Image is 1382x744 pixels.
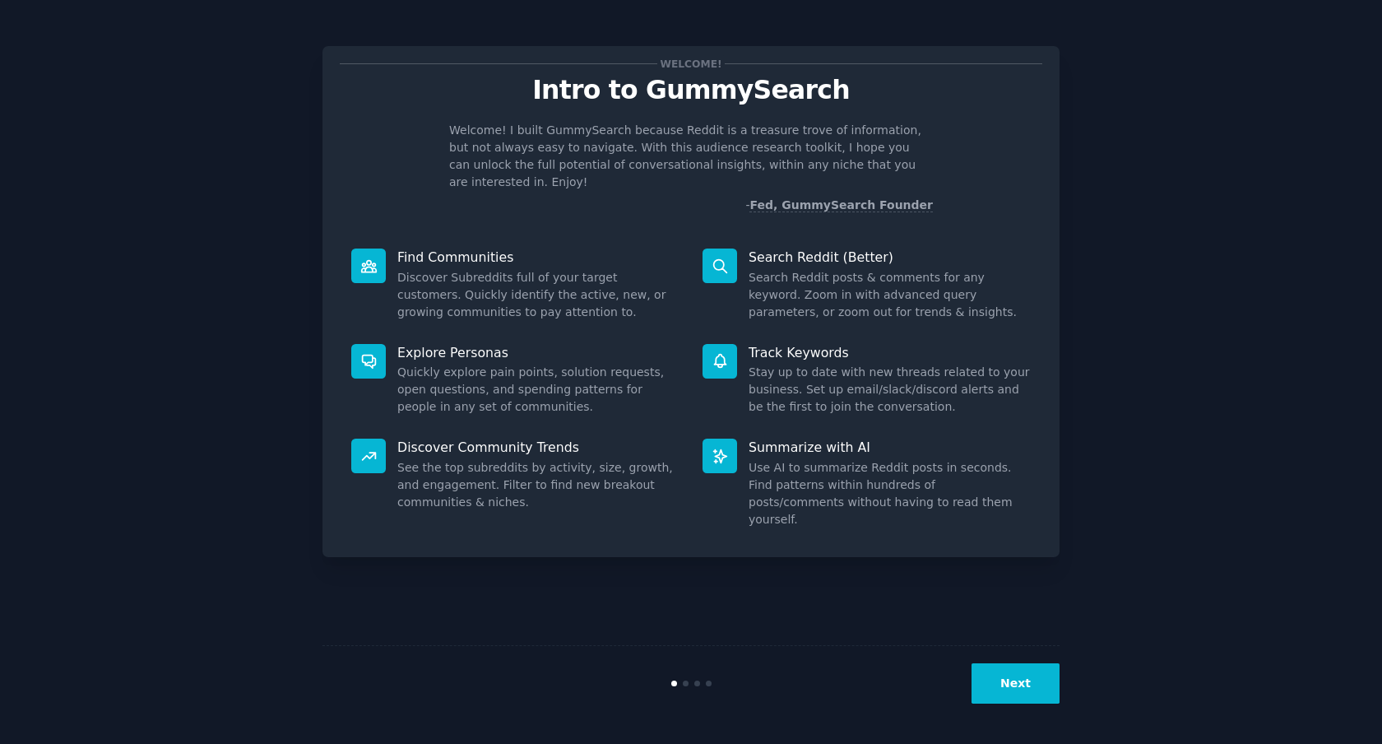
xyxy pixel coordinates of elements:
[397,269,679,321] dd: Discover Subreddits full of your target customers. Quickly identify the active, new, or growing c...
[749,269,1031,321] dd: Search Reddit posts & comments for any keyword. Zoom in with advanced query parameters, or zoom o...
[397,439,679,456] p: Discover Community Trends
[972,663,1060,704] button: Next
[449,122,933,191] p: Welcome! I built GummySearch because Reddit is a treasure trove of information, but not always ea...
[749,249,1031,266] p: Search Reddit (Better)
[745,197,933,214] div: -
[397,344,679,361] p: Explore Personas
[657,55,725,72] span: Welcome!
[749,198,933,212] a: Fed, GummySearch Founder
[749,459,1031,528] dd: Use AI to summarize Reddit posts in seconds. Find patterns within hundreds of posts/comments with...
[749,364,1031,416] dd: Stay up to date with new threads related to your business. Set up email/slack/discord alerts and ...
[397,249,679,266] p: Find Communities
[749,439,1031,456] p: Summarize with AI
[397,364,679,416] dd: Quickly explore pain points, solution requests, open questions, and spending patterns for people ...
[397,459,679,511] dd: See the top subreddits by activity, size, growth, and engagement. Filter to find new breakout com...
[749,344,1031,361] p: Track Keywords
[340,76,1042,105] p: Intro to GummySearch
